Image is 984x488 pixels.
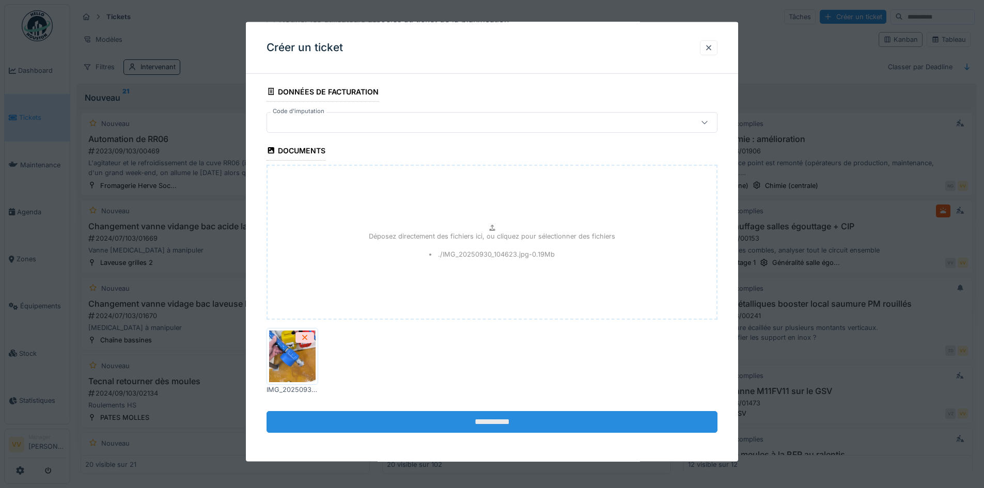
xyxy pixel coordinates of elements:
[267,41,343,54] h3: Créer un ticket
[429,249,555,259] li: ./IMG_20250930_104623.jpg - 0.19 Mb
[267,84,379,101] div: Données de facturation
[269,330,316,382] img: g2a74li0g34swawnonp6qlu7m8x9
[267,384,318,394] div: IMG_20250930_104623.jpg
[271,106,326,115] label: Code d'imputation
[267,143,325,160] div: Documents
[369,231,615,241] p: Déposez directement des fichiers ici, ou cliquez pour sélectionner des fichiers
